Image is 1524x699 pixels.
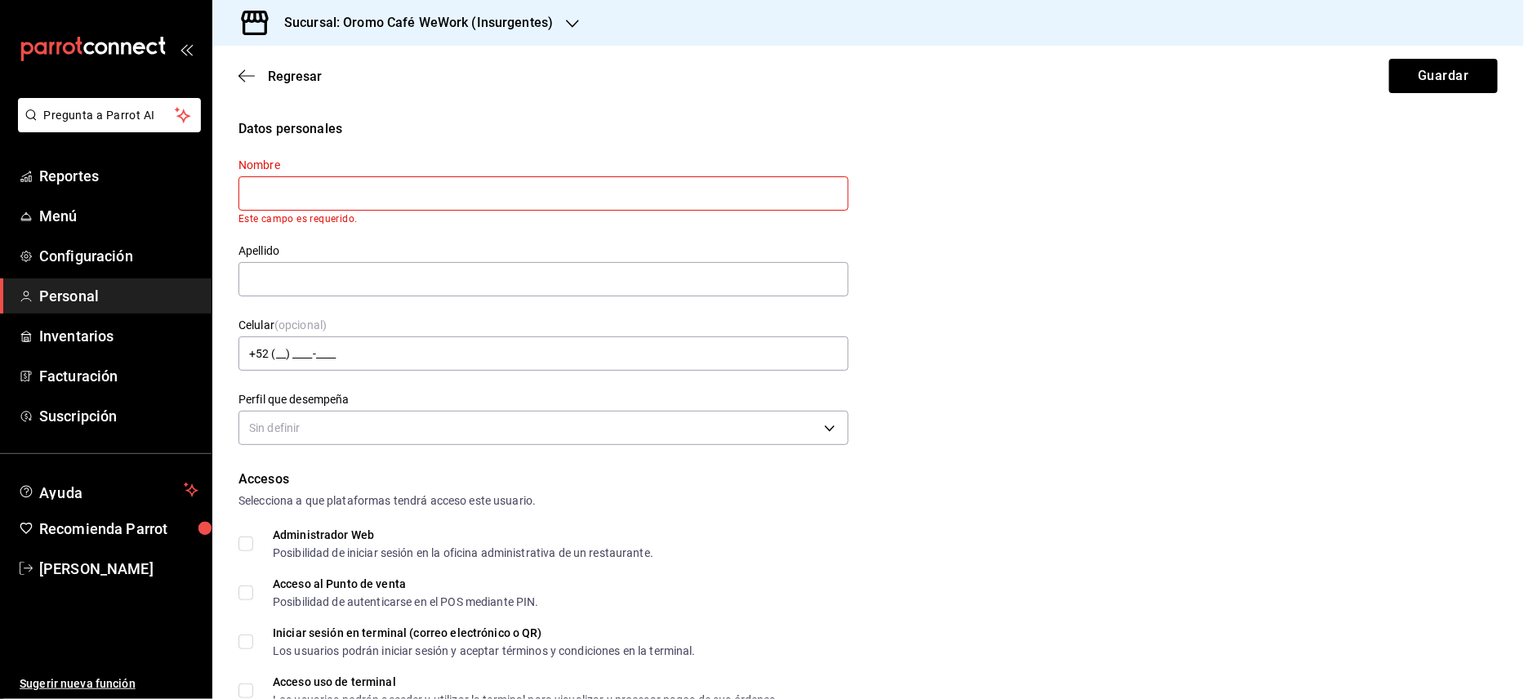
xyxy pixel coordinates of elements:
span: Recomienda Parrot [39,518,198,540]
div: Accesos [238,470,1498,489]
div: Datos personales [238,119,1498,139]
div: Acceso uso de terminal [273,676,779,688]
div: Selecciona a que plataformas tendrá acceso este usuario. [238,492,1498,510]
span: Menú [39,205,198,227]
button: Guardar [1389,59,1498,93]
h3: Sucursal: Oromo Café WeWork (Insurgentes) [271,13,553,33]
p: Este campo es requerido. [238,213,849,225]
span: Ayuda [39,480,177,500]
span: Inventarios [39,325,198,347]
span: Reportes [39,165,198,187]
span: Configuración [39,245,198,267]
span: Pregunta a Parrot AI [44,107,176,124]
div: Posibilidad de autenticarse en el POS mediante PIN. [273,596,539,608]
label: Celular [238,320,849,332]
span: [PERSON_NAME] [39,558,198,580]
button: Regresar [238,69,322,84]
div: Iniciar sesión en terminal (correo electrónico o QR) [273,627,696,639]
span: Facturación [39,365,198,387]
label: Nombre [238,160,849,171]
div: Posibilidad de iniciar sesión en la oficina administrativa de un restaurante. [273,547,653,559]
span: (opcional) [274,319,327,332]
div: Acceso al Punto de venta [273,578,539,590]
label: Apellido [238,246,849,257]
div: Sin definir [238,411,849,445]
span: Sugerir nueva función [20,675,198,692]
a: Pregunta a Parrot AI [11,118,201,136]
div: Los usuarios podrán iniciar sesión y aceptar términos y condiciones en la terminal. [273,645,696,657]
div: Administrador Web [273,529,653,541]
button: Pregunta a Parrot AI [18,98,201,132]
span: Personal [39,285,198,307]
label: Perfil que desempeña [238,394,849,406]
span: Regresar [268,69,322,84]
button: open_drawer_menu [180,42,193,56]
span: Suscripción [39,405,198,427]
